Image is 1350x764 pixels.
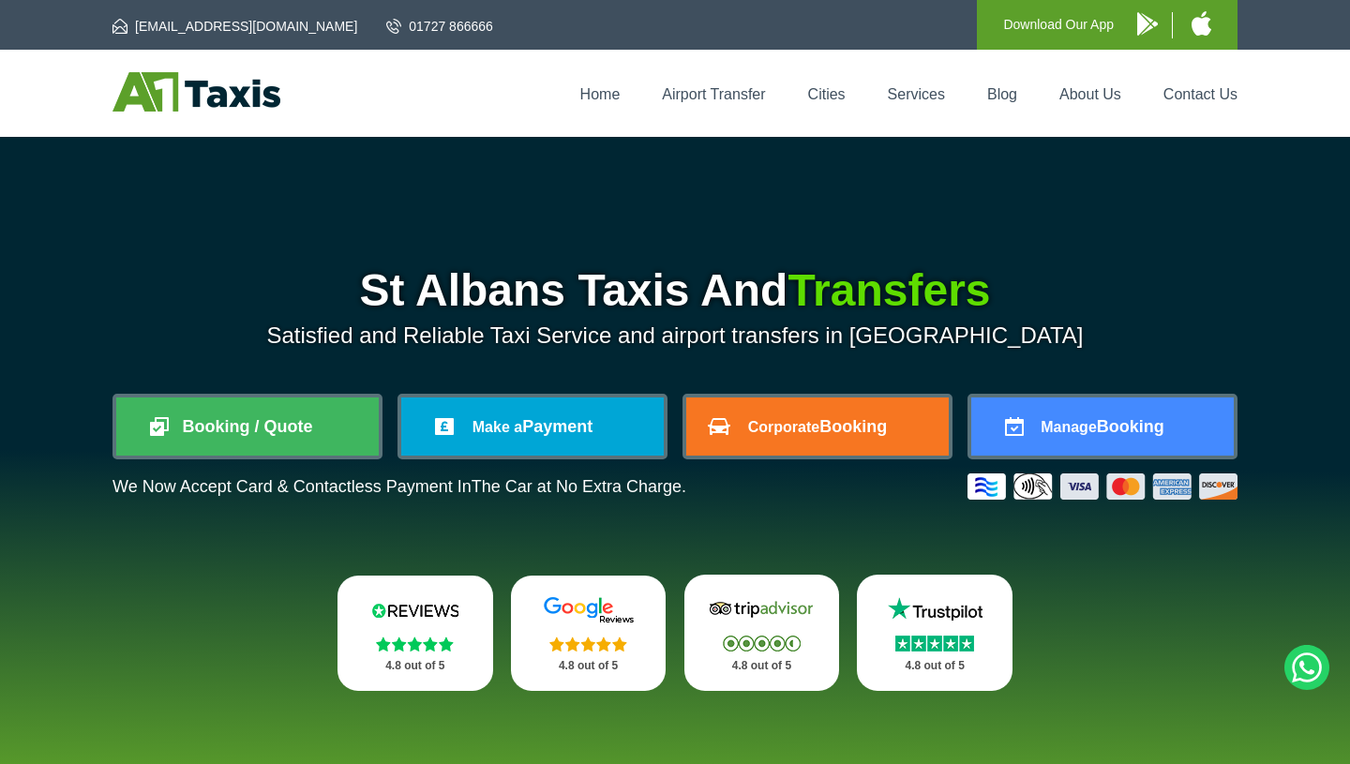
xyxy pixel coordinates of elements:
[359,596,472,624] img: Reviews.io
[705,595,817,623] img: Tripadvisor
[472,419,522,435] span: Make a
[1059,86,1121,102] a: About Us
[857,575,1012,691] a: Trustpilot Stars 4.8 out of 5
[808,86,846,102] a: Cities
[1003,13,1114,37] p: Download Our App
[112,17,357,36] a: [EMAIL_ADDRESS][DOMAIN_NAME]
[723,636,801,652] img: Stars
[580,86,621,102] a: Home
[337,576,493,691] a: Reviews.io Stars 4.8 out of 5
[895,636,974,652] img: Stars
[112,322,1237,349] p: Satisfied and Reliable Taxi Service and airport transfers in [GEOGRAPHIC_DATA]
[549,637,627,652] img: Stars
[532,596,645,624] img: Google
[1192,11,1211,36] img: A1 Taxis iPhone App
[1163,86,1237,102] a: Contact Us
[511,576,667,691] a: Google Stars 4.8 out of 5
[787,265,990,315] span: Transfers
[1041,419,1097,435] span: Manage
[971,397,1234,456] a: ManageBooking
[112,72,280,112] img: A1 Taxis St Albans LTD
[386,17,493,36] a: 01727 866666
[877,654,992,678] p: 4.8 out of 5
[1137,12,1158,36] img: A1 Taxis Android App
[116,397,379,456] a: Booking / Quote
[987,86,1017,102] a: Blog
[878,595,991,623] img: Trustpilot
[662,86,765,102] a: Airport Transfer
[358,654,472,678] p: 4.8 out of 5
[112,268,1237,313] h1: St Albans Taxis And
[684,575,840,691] a: Tripadvisor Stars 4.8 out of 5
[888,86,945,102] a: Services
[472,477,686,496] span: The Car at No Extra Charge.
[401,397,664,456] a: Make aPayment
[532,654,646,678] p: 4.8 out of 5
[686,397,949,456] a: CorporateBooking
[967,473,1237,500] img: Credit And Debit Cards
[112,477,686,497] p: We Now Accept Card & Contactless Payment In
[748,419,819,435] span: Corporate
[705,654,819,678] p: 4.8 out of 5
[376,637,454,652] img: Stars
